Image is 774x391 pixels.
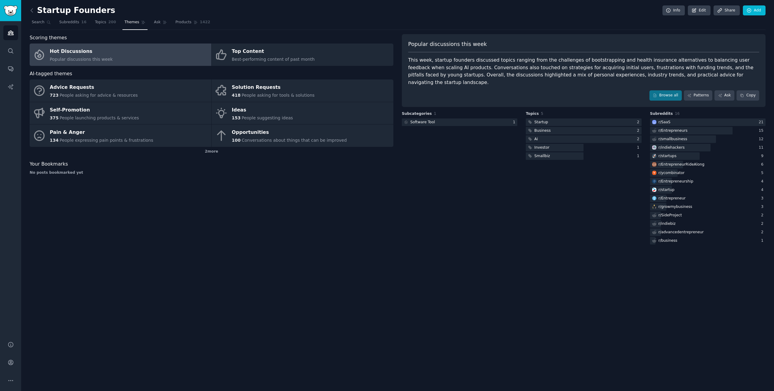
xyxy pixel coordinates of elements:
[659,221,676,227] div: r/ indiebiz
[410,120,435,125] div: Software Tool
[232,115,241,120] span: 153
[714,90,734,101] a: Ask
[50,83,138,92] div: Advice Requests
[232,47,315,57] div: Top Content
[759,145,766,150] div: 11
[50,47,113,57] div: Hot Discussions
[232,57,315,62] span: Best-performing content of past month
[30,34,67,42] span: Scoring themes
[714,5,740,16] a: Share
[408,57,759,86] div: This week, startup founders discussed topics ranging from the challenges of bootstrapping and hea...
[650,195,766,202] a: Entrepreneurr/Entrepreneur3
[675,111,680,116] span: 16
[761,230,766,235] div: 2
[232,105,293,115] div: Ideas
[95,20,106,25] span: Topics
[30,170,393,176] div: No posts bookmarked yet
[659,162,704,167] div: r/ EntrepreneurRideAlong
[534,137,538,142] div: Ai
[761,221,766,227] div: 2
[122,18,148,30] a: Themes
[637,120,642,125] div: 2
[652,154,656,158] img: startups
[761,196,766,201] div: 3
[761,170,766,176] div: 5
[200,20,210,25] span: 1422
[652,171,656,175] img: ycombinator
[761,162,766,167] div: 6
[659,120,671,125] div: r/ SaaS
[50,128,153,137] div: Pain & Anger
[125,20,139,25] span: Themes
[60,93,138,98] span: People asking for advice & resources
[650,178,766,185] a: Entrepreneurshipr/Entrepreneurship4
[526,152,641,160] a: Smallbiz1
[526,127,641,134] a: Business2
[650,169,766,177] a: ycombinatorr/ycombinator5
[50,105,139,115] div: Self-Promotion
[650,237,766,244] a: r/business1
[173,18,212,30] a: Products1422
[534,153,550,159] div: Smallbiz
[152,18,169,30] a: Ask
[759,128,766,134] div: 15
[434,111,436,116] span: 1
[212,124,393,147] a: Opportunities100Conversations about things that can be improved
[662,5,685,16] a: Info
[59,20,79,25] span: Subreddits
[541,111,543,116] span: 5
[650,144,766,151] a: indiehackersr/indiehackers11
[659,170,685,176] div: r/ ycombinator
[513,120,518,125] div: 1
[30,124,211,147] a: Pain & Anger134People expressing pain points & frustrations
[637,153,642,159] div: 1
[534,120,548,125] div: Startup
[30,160,68,168] span: Your Bookmarks
[175,20,191,25] span: Products
[232,138,241,143] span: 100
[743,5,766,16] a: Add
[4,5,18,16] img: GummySearch logo
[526,135,641,143] a: Ai2
[526,111,539,117] span: Topics
[659,137,687,142] div: r/ smallbusiness
[93,18,118,30] a: Topics200
[408,40,487,48] span: Popular discussions this week
[212,79,393,102] a: Solution Requests418People asking for tools & solutions
[761,179,766,184] div: 4
[30,79,211,102] a: Advice Requests723People asking for advice & resources
[212,102,393,124] a: Ideas153People suggesting ideas
[242,93,314,98] span: People asking for tools & solutions
[737,90,759,101] button: Copy
[30,44,211,66] a: Hot DiscussionsPopular discussions this week
[650,118,766,126] a: SaaSr/SaaS21
[534,128,551,134] div: Business
[30,147,393,157] div: 2 more
[526,144,641,151] a: Investor1
[652,162,656,166] img: EntrepreneurRideAlong
[761,187,766,193] div: 4
[81,20,86,25] span: 16
[30,6,115,15] h2: Startup Founders
[108,20,116,25] span: 200
[50,138,59,143] span: 134
[659,230,704,235] div: r/ advancedentrepreneur
[60,138,153,143] span: People expressing pain points & frustrations
[649,90,682,101] a: Browse all
[637,137,642,142] div: 2
[534,145,549,150] div: Investor
[659,204,692,210] div: r/ growmybusiness
[659,187,675,193] div: r/ startup
[659,153,677,159] div: r/ startups
[232,128,347,137] div: Opportunities
[57,18,89,30] a: Subreddits16
[761,213,766,218] div: 2
[50,57,113,62] span: Popular discussions this week
[50,93,59,98] span: 723
[650,186,766,194] a: startupr/startup4
[761,238,766,244] div: 1
[659,128,688,134] div: r/ Entrepreneurs
[650,135,766,143] a: r/smallbusiness12
[652,188,656,192] img: startup
[154,20,161,25] span: Ask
